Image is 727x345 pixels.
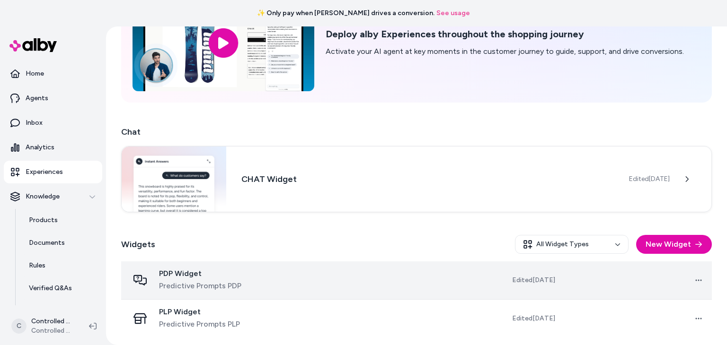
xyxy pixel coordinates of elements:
a: Home [4,62,102,85]
p: Agents [26,94,48,103]
span: Edited [DATE] [512,276,555,285]
span: PLP Widget [159,307,240,317]
button: Knowledge [4,185,102,208]
p: Knowledge [26,192,60,201]
a: Verified Q&As [19,277,102,300]
span: PDP Widget [159,269,241,278]
h3: CHAT Widget [241,172,614,186]
a: Products [19,209,102,232]
span: Edited [DATE] [629,174,670,184]
a: See usage [436,9,470,18]
span: Predictive Prompts PLP [159,319,240,330]
a: Inbox [4,112,102,134]
a: Agents [4,87,102,110]
h2: Deploy alby Experiences throughout the shopping journey [326,28,684,40]
span: Predictive Prompts PDP [159,280,241,292]
p: Rules [29,261,45,270]
button: CControlled Chaos ShopifyControlled Chaos [6,311,81,341]
span: Edited [DATE] [512,314,555,323]
a: Rules [19,254,102,277]
img: alby Logo [9,38,57,52]
span: Controlled Chaos [31,326,74,336]
h2: Widgets [121,238,155,251]
img: Chat widget [122,147,226,212]
a: Documents [19,232,102,254]
p: Activate your AI agent at key moments in the customer journey to guide, support, and drive conver... [326,46,684,57]
h2: Chat [121,125,712,138]
p: Inbox [26,118,43,128]
span: C [11,319,27,334]
span: ✨ Only pay when [PERSON_NAME] drives a conversion. [257,9,434,18]
a: Reviews [19,300,102,322]
button: New Widget [636,235,712,254]
p: Verified Q&As [29,284,72,293]
a: Experiences [4,161,102,183]
a: Analytics [4,136,102,159]
p: Controlled Chaos Shopify [31,317,74,326]
p: Experiences [26,167,63,177]
a: Chat widgetCHAT WidgetEdited[DATE] [121,146,712,212]
p: Analytics [26,143,54,152]
p: Products [29,216,58,225]
p: Home [26,69,44,78]
button: All Widget Types [515,235,629,254]
p: Documents [29,238,65,248]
